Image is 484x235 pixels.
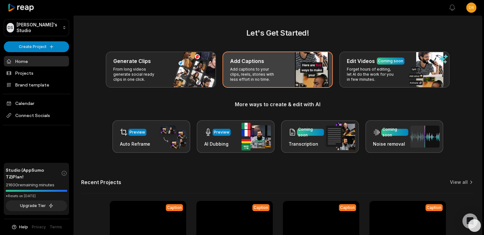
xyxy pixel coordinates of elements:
div: Coming soon [298,127,323,138]
p: From long videos generate social ready clips in one click. [113,67,163,82]
a: Calendar [4,98,69,108]
h3: AI Dubbing [204,141,231,147]
img: noise_removal.png [410,126,439,148]
h3: Transcription [289,141,324,147]
span: Studio (AppSumo T2) Plan! [6,167,61,180]
p: Forget hours of editing, let AI do the work for you in few minutes. [347,67,396,82]
a: Brand template [4,79,69,90]
h2: Recent Projects [81,179,121,185]
div: Open Intercom Messenger [462,213,478,229]
div: Coming soon [382,127,407,138]
h3: Generate Clips [113,57,151,65]
h3: Noise removal [373,141,408,147]
a: Projects [4,68,69,78]
span: Help [19,224,28,230]
a: Terms [50,224,62,230]
div: *Resets on [DATE] [6,194,67,198]
a: Home [4,56,69,66]
h3: Edit Videos [347,57,375,65]
div: DS [7,23,14,32]
a: Privacy [32,224,46,230]
button: Upgrade Tier [6,200,67,211]
div: 21600 remaining minutes [6,182,67,188]
div: Preview [214,129,229,135]
h3: Auto Reframe [120,141,150,147]
h2: Let's Get Started! [81,27,474,39]
h3: More ways to create & edit with AI [81,100,474,108]
img: transcription.png [326,123,355,150]
button: Create Project [4,41,69,52]
img: auto_reframe.png [157,124,186,149]
span: Connect Socials [4,110,69,121]
div: Preview [130,129,145,135]
a: View all [450,179,468,185]
div: Coming soon [378,58,403,64]
img: ai_dubbing.png [242,123,271,150]
p: Add captions to your clips, reels, stories with less effort in no time. [230,67,279,82]
h3: Add Captions [230,57,264,65]
button: Help [11,224,28,230]
p: [PERSON_NAME]'s Studio [17,22,60,33]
